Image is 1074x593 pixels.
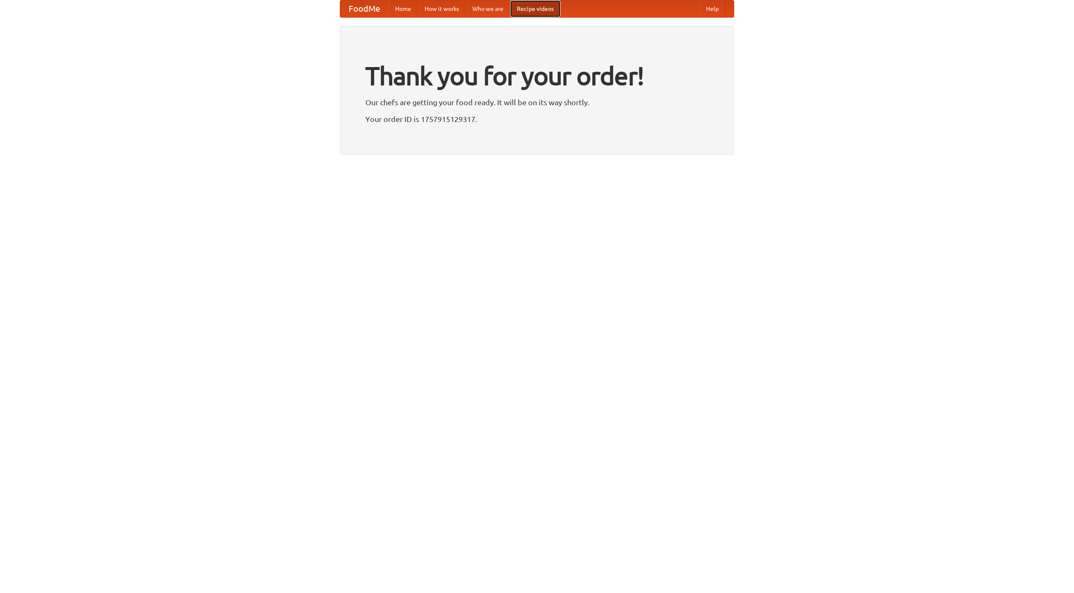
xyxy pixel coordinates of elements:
a: Recipe videos [510,0,560,17]
p: Your order ID is 1757915129317. [365,113,709,125]
p: Our chefs are getting your food ready. It will be on its way shortly. [365,96,709,109]
a: Help [699,0,725,17]
a: Home [388,0,418,17]
h1: Thank you for your order! [365,56,709,96]
a: Who we are [466,0,510,17]
a: How it works [418,0,466,17]
a: FoodMe [340,0,388,17]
